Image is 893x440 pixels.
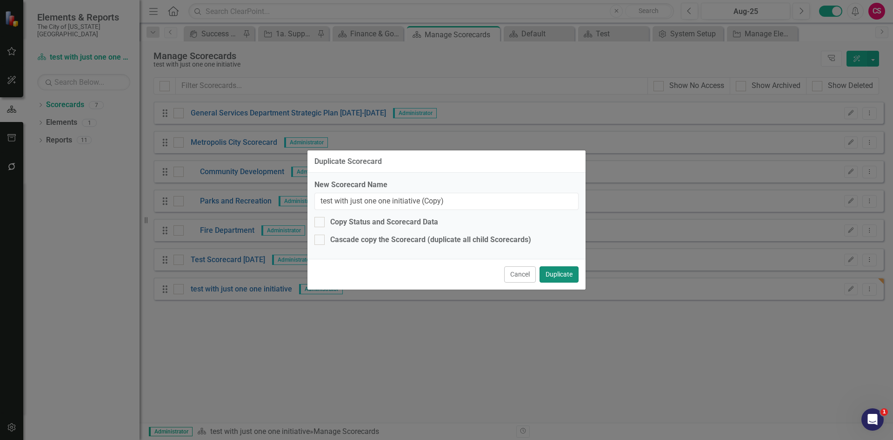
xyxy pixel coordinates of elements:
div: Cascade copy the Scorecard (duplicate all child Scorecards) [330,235,531,245]
div: Duplicate Scorecard [314,157,382,166]
button: Duplicate [540,266,579,283]
iframe: Intercom live chat [861,408,884,431]
span: 1 [880,408,888,416]
label: New Scorecard Name [314,180,579,190]
button: Cancel [504,266,536,283]
input: Name [314,193,579,210]
div: Copy Status and Scorecard Data [330,217,438,228]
